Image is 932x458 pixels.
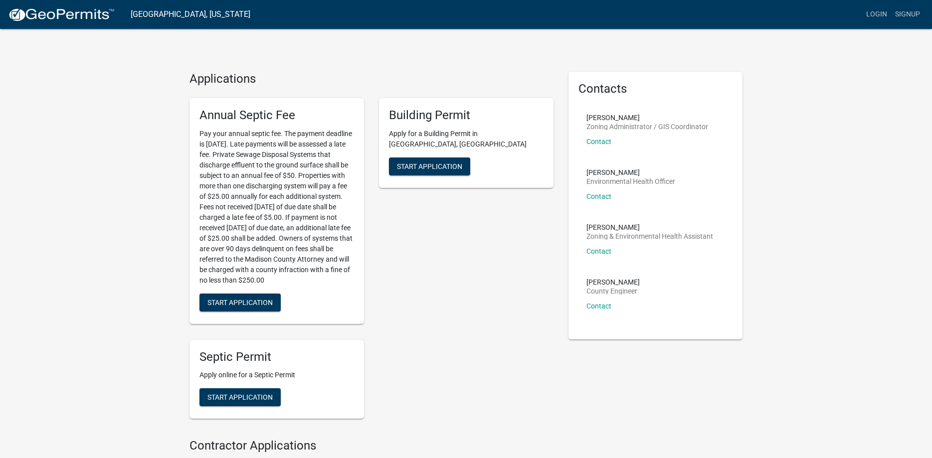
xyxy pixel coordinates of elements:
button: Start Application [389,157,470,175]
a: [GEOGRAPHIC_DATA], [US_STATE] [131,6,250,23]
p: [PERSON_NAME] [586,279,640,286]
a: Contact [586,302,611,310]
a: Contact [586,247,611,255]
p: Apply online for a Septic Permit [199,370,354,380]
a: Contact [586,192,611,200]
p: Pay your annual septic fee. The payment deadline is [DATE]. Late payments will be assessed a late... [199,129,354,286]
p: Environmental Health Officer [586,178,675,185]
p: Zoning Administrator / GIS Coordinator [586,123,708,130]
p: Apply for a Building Permit in [GEOGRAPHIC_DATA], [GEOGRAPHIC_DATA] [389,129,544,150]
button: Start Application [199,388,281,406]
h5: Contacts [578,82,733,96]
h5: Annual Septic Fee [199,108,354,123]
span: Start Application [207,298,273,306]
p: [PERSON_NAME] [586,224,713,231]
a: Contact [586,138,611,146]
wm-workflow-list-section: Applications [189,72,554,427]
p: Zoning & Environmental Health Assistant [586,233,713,240]
p: County Engineer [586,288,640,295]
h4: Applications [189,72,554,86]
h4: Contractor Applications [189,439,554,453]
h5: Septic Permit [199,350,354,364]
p: [PERSON_NAME] [586,169,675,176]
span: Start Application [397,162,462,170]
p: [PERSON_NAME] [586,114,708,121]
span: Start Application [207,393,273,401]
h5: Building Permit [389,108,544,123]
button: Start Application [199,294,281,311]
a: Login [862,5,891,24]
a: Signup [891,5,924,24]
